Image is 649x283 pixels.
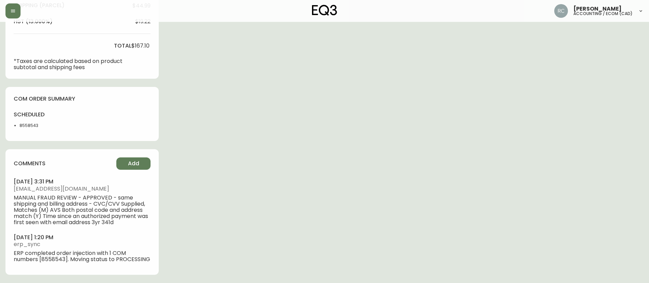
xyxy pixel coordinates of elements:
h4: comments [14,160,46,167]
span: $167.10 [131,43,150,49]
h4: [DATE] 3:31 pm [14,178,151,185]
span: Add [128,160,139,167]
button: Add [116,157,151,170]
h4: scheduled [14,111,54,118]
span: MANUAL FRAUD REVIEW - APPROVED - same shipping and billing address - CVC/CVV Supplied, Matches (M... [14,195,151,226]
p: *Taxes are calculated based on product subtotal and shipping fees [14,58,131,70]
h4: [DATE] 1:20 pm [14,234,151,241]
span: ERP completed order injection with 1 COM numbers [8558543]. Moving status to PROCESSING [14,250,151,262]
img: f4ba4e02bd060be8f1386e3ca455bd0e [554,4,568,18]
span: [EMAIL_ADDRESS][DOMAIN_NAME] [14,186,151,192]
span: $19.22 [135,18,151,25]
li: 8558543 [20,123,54,129]
img: logo [312,5,337,16]
h4: com order summary [14,95,151,103]
span: erp_sync [14,241,151,247]
h4: total [114,42,131,50]
span: [PERSON_NAME] [573,6,622,12]
h5: accounting / ecom (cad) [573,12,633,16]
